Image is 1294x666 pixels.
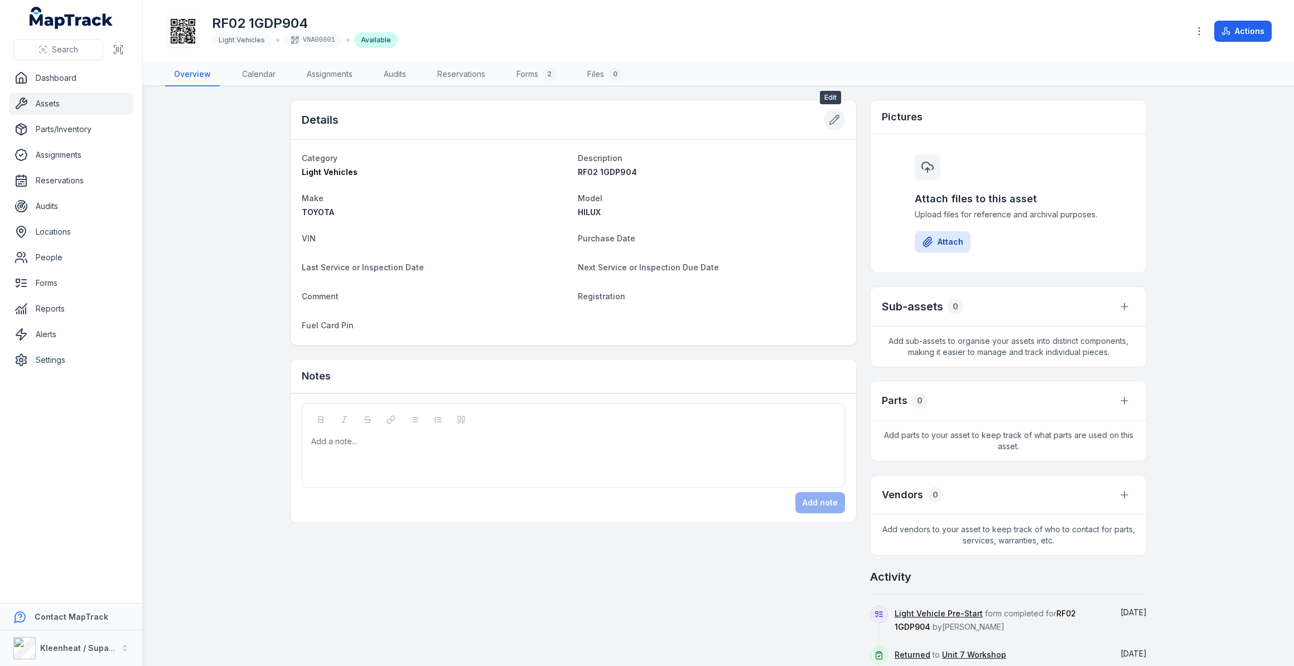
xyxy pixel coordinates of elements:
[578,63,631,86] a: Files0
[578,193,602,203] span: Model
[942,649,1006,660] a: Unit 7 Workshop
[871,327,1146,367] span: Add sub-assets to organise your assets into distinct components, making it easier to manage and t...
[1121,649,1147,658] span: [DATE]
[302,167,358,177] span: Light Vehicles
[1121,607,1147,617] time: 11/04/2025, 10:40:20 am
[9,221,133,243] a: Locations
[578,167,637,177] span: RF02 1GDP904
[882,393,907,409] h3: Parts
[1121,649,1147,658] time: 27/12/2024, 7:09:28 am
[871,421,1146,461] span: Add parts to your asset to keep track of what parts are used on this asset.
[609,67,622,81] div: 0
[895,608,983,619] a: Light Vehicle Pre-Start
[30,7,113,29] a: MapTrack
[9,144,133,166] a: Assignments
[52,44,78,55] span: Search
[915,231,970,252] button: Attach
[302,153,337,163] span: Category
[302,112,339,128] h2: Details
[543,67,556,81] div: 2
[508,63,565,86] a: Forms2
[40,643,123,653] strong: Kleenheat / Supagas
[375,63,415,86] a: Audits
[912,393,928,409] div: 0
[871,515,1146,555] span: Add vendors to your asset to keep track of who to contact for parts, services, warranties, etc.
[928,487,943,503] div: 0
[895,609,1076,631] span: form completed for by [PERSON_NAME]
[1121,607,1147,617] span: [DATE]
[578,291,625,301] span: Registration
[9,323,133,346] a: Alerts
[915,191,1102,207] h3: Attach files to this asset
[9,118,133,140] a: Parts/Inventory
[9,67,133,89] a: Dashboard
[302,320,354,330] span: Fuel Card Pin
[302,368,331,384] h3: Notes
[9,195,133,217] a: Audits
[578,153,622,163] span: Description
[882,299,943,314] h2: Sub-assets
[9,272,133,294] a: Forms
[354,32,398,48] div: Available
[578,262,719,272] span: Next Service or Inspection Due Date
[948,299,963,314] div: 0
[1214,21,1272,42] button: Actions
[298,63,361,86] a: Assignments
[9,93,133,115] a: Assets
[302,193,323,203] span: Make
[895,649,930,660] a: Returned
[820,91,841,104] span: Edit
[882,487,923,503] h3: Vendors
[428,63,494,86] a: Reservations
[165,63,220,86] a: Overview
[578,234,635,243] span: Purchase Date
[882,109,923,125] h3: Pictures
[13,39,103,60] button: Search
[895,650,1006,659] span: to
[9,298,133,320] a: Reports
[219,36,265,44] span: Light Vehicles
[284,32,342,48] div: VNA00801
[302,234,316,243] span: VIN
[302,291,339,301] span: Comment
[212,14,398,32] h1: RF02 1GDP904
[302,207,334,217] span: TOYOTA
[9,349,133,371] a: Settings
[915,209,1102,220] span: Upload files for reference and archival purposes.
[578,207,601,217] span: HILUX
[9,246,133,269] a: People
[233,63,284,86] a: Calendar
[302,262,424,272] span: Last Service or Inspection Date
[870,569,911,585] h2: Activity
[9,169,133,192] a: Reservations
[35,612,108,621] strong: Contact MapTrack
